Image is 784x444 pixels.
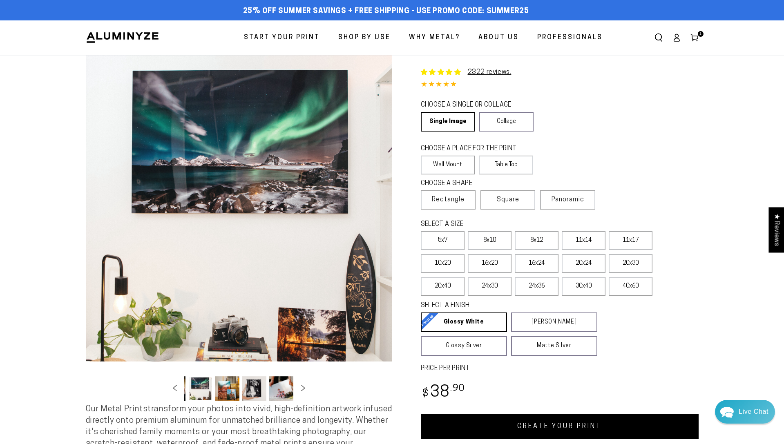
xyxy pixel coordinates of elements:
a: Professionals [531,27,609,49]
a: About Us [472,27,525,49]
span: About Us [478,32,519,44]
div: Click to open Judge.me floating reviews tab [768,207,784,252]
span: Rectangle [432,195,465,205]
legend: SELECT A SIZE [421,220,584,229]
legend: CHOOSE A SINGLE OR COLLAGE [421,100,526,110]
label: 20x30 [609,254,652,273]
bdi: 38 [421,385,465,401]
button: Load image 5 in gallery view [215,376,239,401]
span: Why Metal? [409,32,460,44]
media-gallery: Gallery Viewer [86,55,392,404]
label: 24x36 [515,277,558,296]
a: CREATE YOUR PRINT [421,414,699,439]
label: 16x24 [515,254,558,273]
a: 2322 reviews. [468,69,511,76]
span: $ [422,388,429,399]
button: Load image 6 in gallery view [242,376,266,401]
span: Professionals [537,32,603,44]
div: Contact Us Directly [739,400,768,424]
button: Slide right [294,379,312,397]
button: Load image 4 in gallery view [188,376,212,401]
a: Single Image [421,112,475,132]
img: Aluminyze [86,31,159,44]
label: PRICE PER PRINT [421,364,699,373]
span: Square [497,195,519,205]
label: 8x12 [515,231,558,250]
legend: SELECT A FINISH [421,301,578,310]
label: 8x10 [468,231,511,250]
label: 30x40 [562,277,605,296]
a: Glossy Silver [421,336,507,356]
label: 40x60 [609,277,652,296]
label: Table Top [479,156,533,174]
a: [PERSON_NAME] [511,312,597,332]
span: Start Your Print [244,32,320,44]
label: 11x14 [562,231,605,250]
legend: CHOOSE A PLACE FOR THE PRINT [421,144,526,154]
a: Start Your Print [238,27,326,49]
label: 5x7 [421,231,465,250]
button: Load image 7 in gallery view [269,376,293,401]
span: Panoramic [552,196,584,203]
a: Shop By Use [332,27,397,49]
span: Shop By Use [338,32,391,44]
label: 24x30 [468,277,511,296]
span: 1 [699,31,702,37]
div: Chat widget toggle [715,400,775,424]
label: 16x20 [468,254,511,273]
summary: Search our site [650,29,668,47]
label: 11x17 [609,231,652,250]
sup: .90 [450,384,465,393]
a: Collage [479,112,534,132]
label: 20x24 [562,254,605,273]
label: 10x20 [421,254,465,273]
a: Why Metal? [403,27,466,49]
label: 20x40 [421,277,465,296]
span: 25% off Summer Savings + Free Shipping - Use Promo Code: SUMMER25 [243,7,529,16]
label: Wall Mount [421,156,475,174]
div: 4.85 out of 5.0 stars [421,79,699,91]
a: Matte Silver [511,336,597,356]
button: Slide left [166,379,184,397]
a: Glossy White [421,312,507,332]
legend: CHOOSE A SHAPE [421,179,527,188]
